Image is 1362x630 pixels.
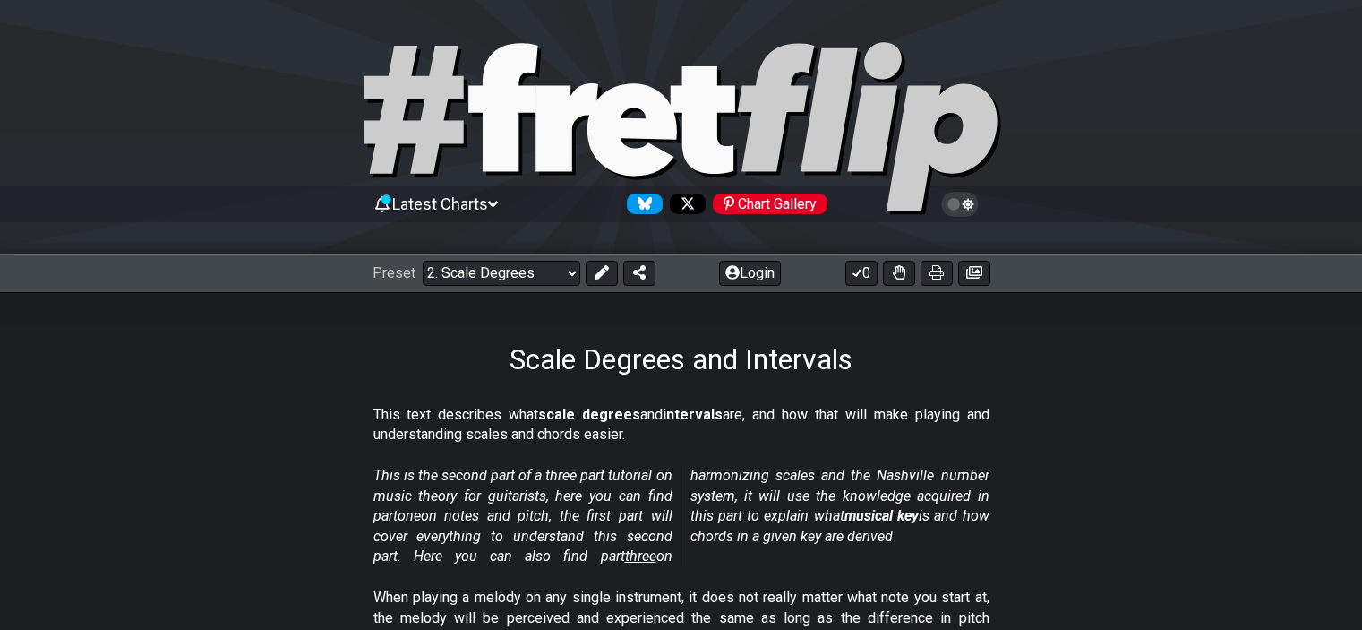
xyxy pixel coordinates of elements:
span: Toggle light / dark theme [950,196,971,212]
h1: Scale Degrees and Intervals [510,342,852,376]
em: This is the second part of a three part tutorial on music theory for guitarists, here you can fin... [373,467,989,565]
button: Share Preset [623,261,655,286]
button: 0 [845,261,878,286]
button: Create image [958,261,990,286]
a: Follow #fretflip at X [663,194,706,214]
button: Login [719,261,781,286]
a: Follow #fretflip at Bluesky [620,194,663,214]
strong: intervals [663,406,723,423]
p: This text describes what and are, and how that will make playing and understanding scales and cho... [373,405,989,445]
span: one [398,507,421,524]
button: Edit Preset [586,261,618,286]
span: Latest Charts [392,194,488,213]
span: three [625,548,656,565]
strong: scale degrees [538,406,640,423]
button: Toggle Dexterity for all fretkits [883,261,915,286]
strong: musical key [844,507,919,524]
a: #fretflip at Pinterest [706,194,827,214]
button: Print [921,261,953,286]
span: Preset [373,264,415,281]
select: Preset [423,261,580,286]
div: Chart Gallery [713,194,827,214]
